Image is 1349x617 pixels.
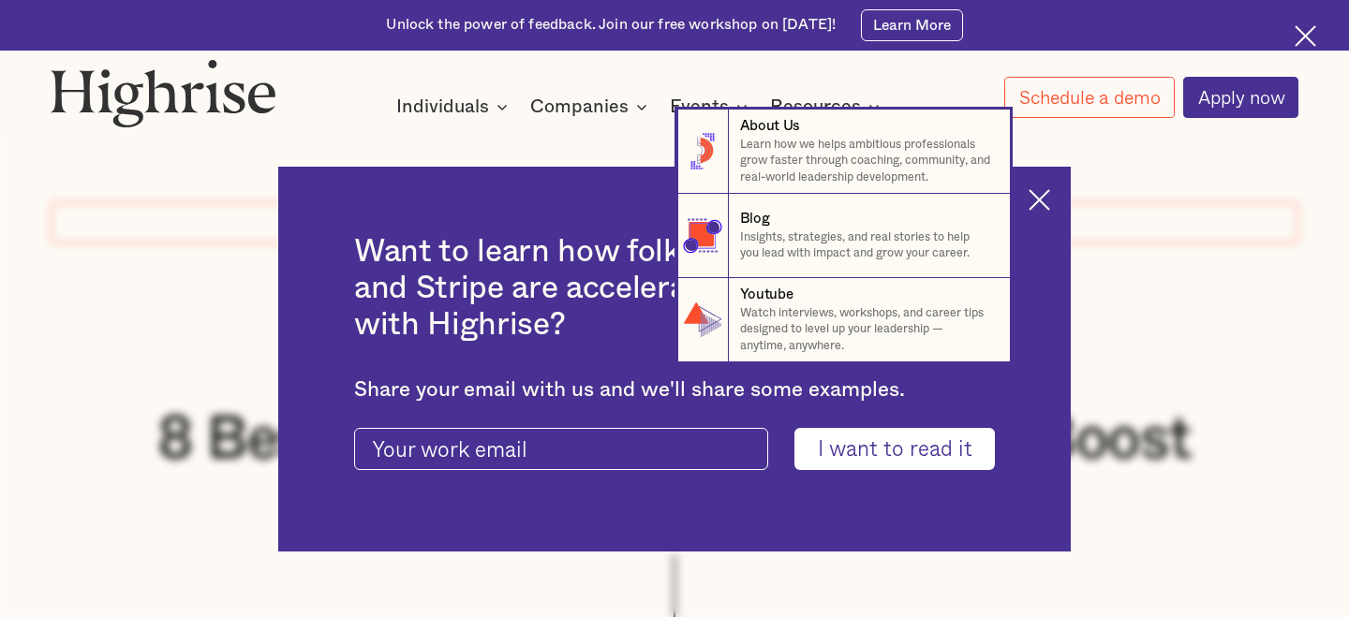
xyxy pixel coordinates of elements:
[740,116,801,136] div: About Us
[861,9,962,42] a: Learn More
[740,305,993,355] p: Watch interviews, workshops, and career tips designed to level up your leadership — anytime, anyw...
[794,428,995,470] input: I want to read it
[1004,77,1174,118] a: Schedule a demo
[1295,25,1316,47] img: Cross icon
[396,95,513,118] div: Individuals
[354,428,768,470] input: Your work email
[530,95,629,118] div: Companies
[530,95,653,118] div: Companies
[740,137,993,186] p: Learn how we helps ambitious professionals grow faster through coaching, community, and real-worl...
[770,95,861,118] div: Resources
[740,209,770,228] div: Blog
[670,95,753,118] div: Events
[740,229,993,262] p: Insights, strategies, and real stories to help you lead with impact and grow your career.
[386,15,836,35] div: Unlock the power of feedback. Join our free workshop on [DATE]!
[51,59,276,127] img: Highrise logo
[354,377,995,403] div: Share your email with us and we'll share some examples.
[354,428,995,470] form: current-ascender-blog-article-modal-form
[677,110,1010,194] a: About UsLearn how we helps ambitious professionals grow faster through coaching, community, and r...
[770,95,885,118] div: Resources
[396,95,489,118] div: Individuals
[677,194,1010,278] a: BlogInsights, strategies, and real stories to help you lead with impact and grow your career.
[677,278,1010,362] a: YoutubeWatch interviews, workshops, and career tips designed to level up your leadership — anytim...
[670,95,729,118] div: Events
[1183,77,1298,118] a: Apply now
[740,285,793,304] div: Youtube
